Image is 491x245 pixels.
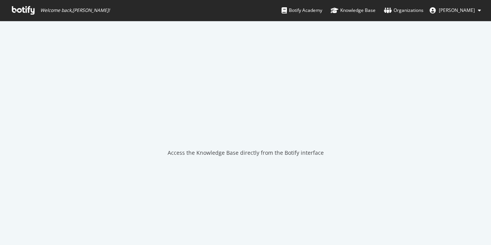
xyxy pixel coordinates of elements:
span: Florence Auréart [439,7,475,13]
button: [PERSON_NAME] [423,4,487,17]
div: Access the Knowledge Base directly from the Botify interface [168,149,324,157]
div: animation [218,109,273,137]
span: Welcome back, [PERSON_NAME] ! [40,7,110,13]
div: Organizations [384,7,423,14]
div: Botify Academy [282,7,322,14]
div: Knowledge Base [331,7,376,14]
